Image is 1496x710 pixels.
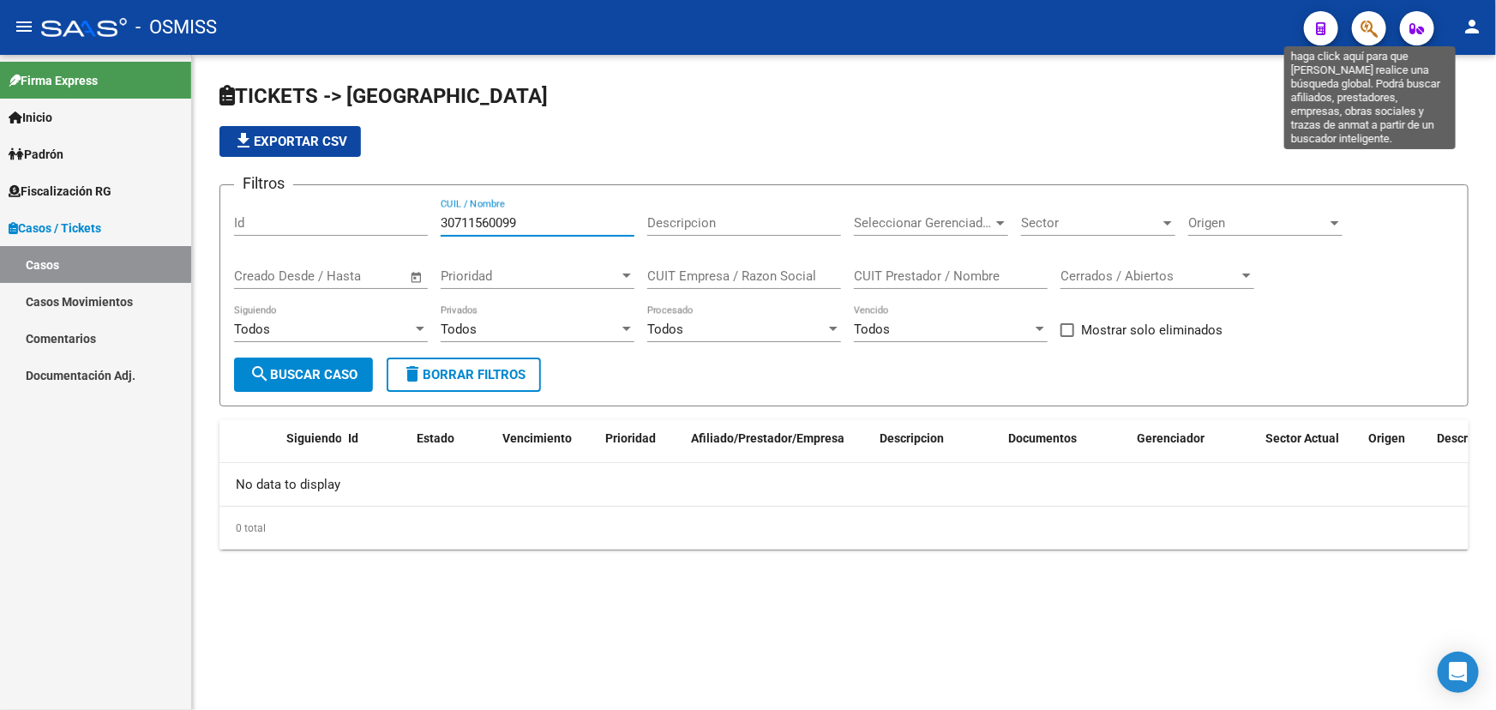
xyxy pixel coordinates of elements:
span: Afiliado/Prestador/Empresa [691,431,844,445]
datatable-header-cell: Descripcion [873,420,1001,477]
div: Open Intercom Messenger [1438,652,1479,693]
button: Open calendar [407,268,427,287]
datatable-header-cell: Gerenciador [1130,420,1259,477]
span: Fiscalización RG [9,182,111,201]
span: Estado [417,431,454,445]
button: Borrar Filtros [387,358,541,392]
span: Buscar Caso [249,367,357,382]
span: Cerrados / Abiertos [1060,268,1239,284]
datatable-header-cell: Siguiendo [279,420,341,477]
span: Prioridad [605,431,656,445]
span: Sector [1021,215,1160,231]
span: TICKETS -> [GEOGRAPHIC_DATA] [219,84,548,108]
span: Inicio [9,108,52,127]
div: 0 total [219,507,1469,550]
datatable-header-cell: Id [341,420,410,477]
mat-icon: file_download [233,130,254,151]
span: Todos [854,322,890,337]
mat-icon: person [1462,16,1482,37]
datatable-header-cell: Origen [1361,420,1430,477]
span: Vencimiento [502,431,572,445]
span: Mostrar solo eliminados [1081,320,1223,340]
span: Documentos [1008,431,1077,445]
mat-icon: search [249,364,270,384]
datatable-header-cell: Vencimiento [496,420,598,477]
span: Siguiendo [286,431,342,445]
input: Fecha fin [319,268,402,284]
span: Exportar CSV [233,134,347,149]
span: Todos [647,322,683,337]
span: Gerenciador [1137,431,1205,445]
span: Descripcion [880,431,944,445]
span: Origen [1188,215,1327,231]
span: Seleccionar Gerenciador [854,215,993,231]
div: No data to display [219,463,1469,506]
span: Padrón [9,145,63,164]
span: Todos [441,322,477,337]
span: Id [348,431,358,445]
mat-icon: menu [14,16,34,37]
datatable-header-cell: Estado [410,420,496,477]
span: - OSMISS [135,9,217,46]
button: Buscar Caso [234,358,373,392]
datatable-header-cell: Afiliado/Prestador/Empresa [684,420,873,477]
datatable-header-cell: Documentos [1001,420,1130,477]
span: Borrar Filtros [402,367,526,382]
mat-icon: delete [402,364,423,384]
datatable-header-cell: Prioridad [598,420,684,477]
span: Prioridad [441,268,619,284]
datatable-header-cell: Sector Actual [1259,420,1361,477]
input: Fecha inicio [234,268,303,284]
span: Todos [234,322,270,337]
h3: Filtros [234,171,293,196]
button: Exportar CSV [219,126,361,157]
span: Casos / Tickets [9,219,101,238]
span: Sector Actual [1265,431,1339,445]
span: Origen [1368,431,1405,445]
span: Firma Express [9,71,98,90]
